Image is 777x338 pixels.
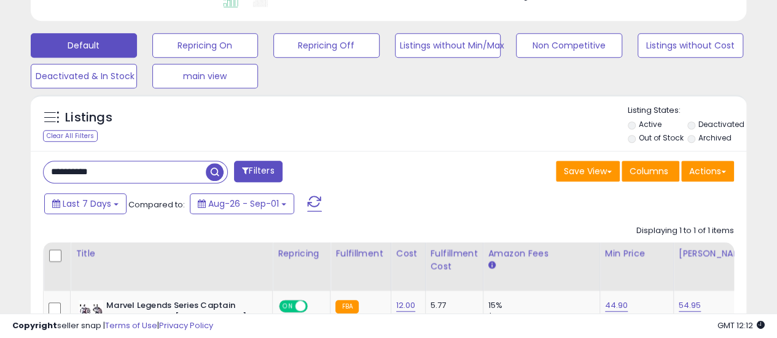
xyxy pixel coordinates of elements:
[638,133,683,143] label: Out of Stock
[605,299,628,312] a: 44.90
[12,320,57,331] strong: Copyright
[234,161,282,182] button: Filters
[516,33,622,58] button: Non Competitive
[208,198,279,210] span: Aug-26 - Sep-01
[152,64,259,88] button: main view
[335,300,358,313] small: FBA
[488,247,595,260] div: Amazon Fees
[488,300,590,311] div: 15%
[152,33,259,58] button: Repricing On
[698,119,744,129] label: Deactivated
[128,199,185,210] span: Compared to:
[556,161,620,182] button: Save View
[395,33,501,58] button: Listings without Min/Max
[280,301,295,312] span: ON
[638,33,744,58] button: Listings without Cost
[605,247,668,260] div: Min Price
[65,109,112,126] h5: Listings
[717,320,765,331] span: 2025-09-9 12:12 GMT
[105,320,157,331] a: Terms of Use
[679,247,752,260] div: [PERSON_NAME]
[273,33,380,58] button: Repricing Off
[43,130,98,142] div: Clear All Filters
[159,320,213,331] a: Privacy Policy
[431,247,478,273] div: Fulfillment Cost
[31,33,137,58] button: Default
[636,225,734,237] div: Displaying 1 to 1 of 1 items
[76,247,267,260] div: Title
[681,161,734,182] button: Actions
[638,119,661,129] label: Active
[698,133,732,143] label: Archived
[190,193,294,214] button: Aug-26 - Sep-01
[679,299,701,312] a: 54.95
[278,247,325,260] div: Repricing
[44,193,127,214] button: Last 7 Days
[431,300,474,311] div: 5.77
[396,247,420,260] div: Cost
[622,161,679,182] button: Columns
[628,105,746,117] p: Listing States:
[12,320,213,332] div: seller snap | |
[396,299,416,312] a: 12.00
[79,300,103,325] img: 51yy8rqgzBL._SL40_.jpg
[630,165,668,177] span: Columns
[31,64,137,88] button: Deactivated & In Stock
[63,198,111,210] span: Last 7 Days
[335,247,385,260] div: Fulfillment
[488,260,496,271] small: Amazon Fees.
